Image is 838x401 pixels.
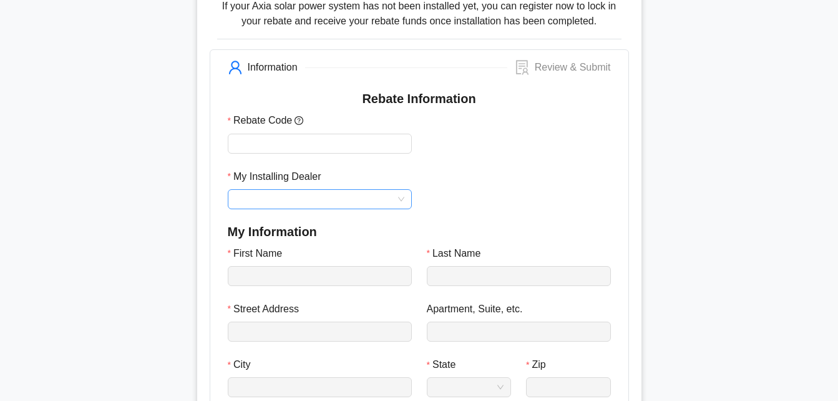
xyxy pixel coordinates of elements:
[228,91,611,106] h5: Rebate Information
[535,60,611,75] div: Review & Submit
[526,377,611,397] input: Zip
[427,357,465,372] label: State
[515,60,530,75] span: solution
[292,116,306,125] span: question-circle
[427,245,490,261] label: Last Name
[235,322,404,341] input: Street Address
[228,357,260,372] label: City
[248,60,305,75] div: Information
[228,112,315,128] label: Rebate Code
[228,60,243,75] span: user
[427,322,611,342] input: Apartment, Suite, etc.
[228,266,412,286] input: First Name
[228,301,308,317] label: Street Address
[228,169,330,184] label: My Installing Dealer
[235,190,404,209] input: My Installing Dealer
[427,301,532,317] label: Apartment, Suite, etc.
[228,377,412,397] input: City
[228,245,291,261] label: First Name
[526,357,555,372] label: Zip
[427,266,611,286] input: Last Name
[228,224,611,239] h5: My Information
[434,378,504,397] input: State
